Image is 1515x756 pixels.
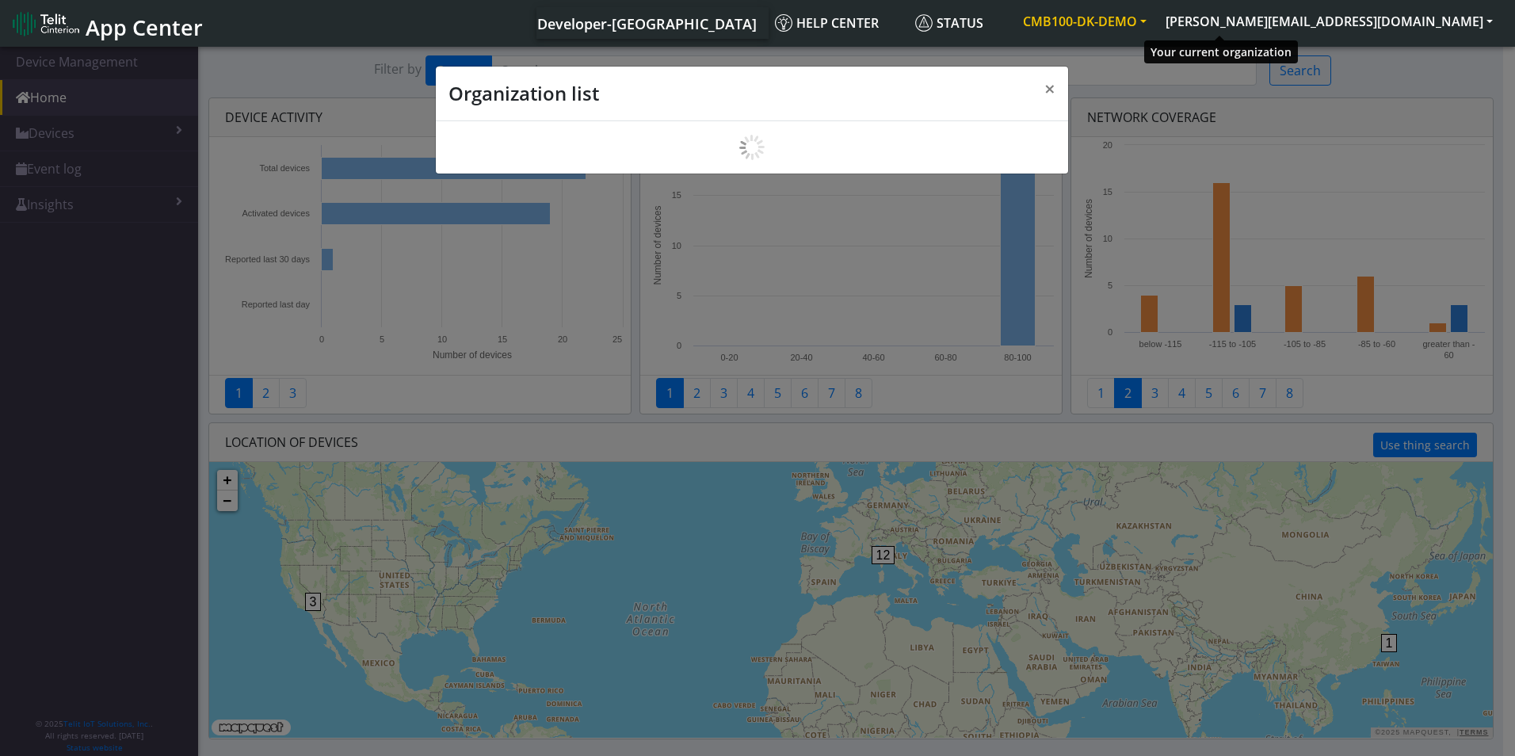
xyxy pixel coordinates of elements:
[915,14,933,32] img: status.svg
[1144,40,1298,63] div: Your current organization
[739,135,765,160] img: loading.gif
[537,14,757,33] span: Developer-[GEOGRAPHIC_DATA]
[86,13,203,42] span: App Center
[1013,7,1156,36] button: CMB100-DK-DEMO
[536,7,756,39] a: Your current platform instance
[1044,75,1055,101] span: ×
[448,79,599,108] h4: Organization list
[915,14,983,32] span: Status
[13,6,200,40] a: App Center
[775,14,879,32] span: Help center
[909,7,1013,39] a: Status
[13,11,79,36] img: logo-telit-cinterion-gw-new.png
[1156,7,1502,36] button: [PERSON_NAME][EMAIL_ADDRESS][DOMAIN_NAME]
[775,14,792,32] img: knowledge.svg
[769,7,909,39] a: Help center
